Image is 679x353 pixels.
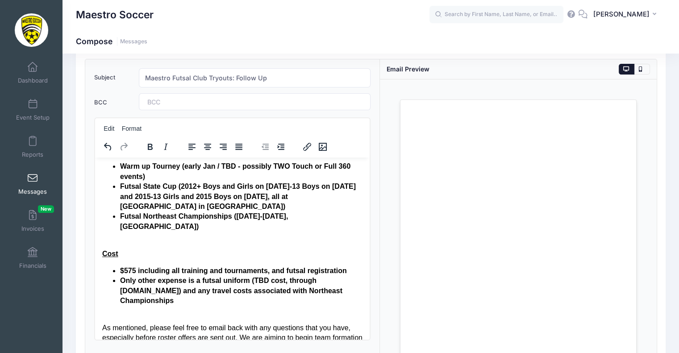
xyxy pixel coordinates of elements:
[12,242,54,274] a: Financials
[12,131,54,162] a: Reports
[593,9,650,19] span: [PERSON_NAME]
[179,138,252,155] div: alignment
[22,151,43,158] span: Reports
[90,93,134,112] label: BCC
[12,168,54,199] a: Messages
[158,141,173,153] button: Italic
[587,4,666,25] button: [PERSON_NAME]
[12,57,54,88] a: Dashboard
[12,94,54,125] a: Event Setup
[7,166,268,195] div: As mentioned, please feel free to email back with any questions that you have, especially before ...
[137,138,179,155] div: formatting
[429,6,563,24] input: Search by First Name, Last Name, or Email...
[16,114,50,121] span: Event Setup
[18,188,47,195] span: Messages
[100,141,116,153] button: Undo
[231,141,246,153] button: Justify
[300,141,315,153] button: Insert/edit link
[18,77,48,84] span: Dashboard
[200,141,215,153] button: Align center
[387,64,429,74] div: Email Preview
[139,68,371,87] input: Subject
[252,138,294,155] div: indentation
[116,141,131,153] button: Redo
[76,4,154,25] h1: Maestro Soccer
[142,141,158,153] button: Bold
[294,138,336,155] div: image
[38,205,54,213] span: New
[258,141,273,153] button: Decrease indent
[216,141,231,153] button: Align right
[19,262,46,270] span: Financials
[95,158,370,340] iframe: Rich Text Area
[184,141,200,153] button: Align left
[315,141,330,153] button: Insert/edit image
[104,125,114,132] span: Edit
[95,138,137,155] div: history
[21,225,44,233] span: Invoices
[12,205,54,237] a: InvoicesNew
[76,37,147,46] h1: Compose
[15,13,48,47] img: Maestro Soccer
[122,125,142,132] span: Format
[273,141,288,153] button: Increase indent
[90,68,134,87] label: Subject
[139,93,371,110] tags: ​
[120,38,147,45] a: Messages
